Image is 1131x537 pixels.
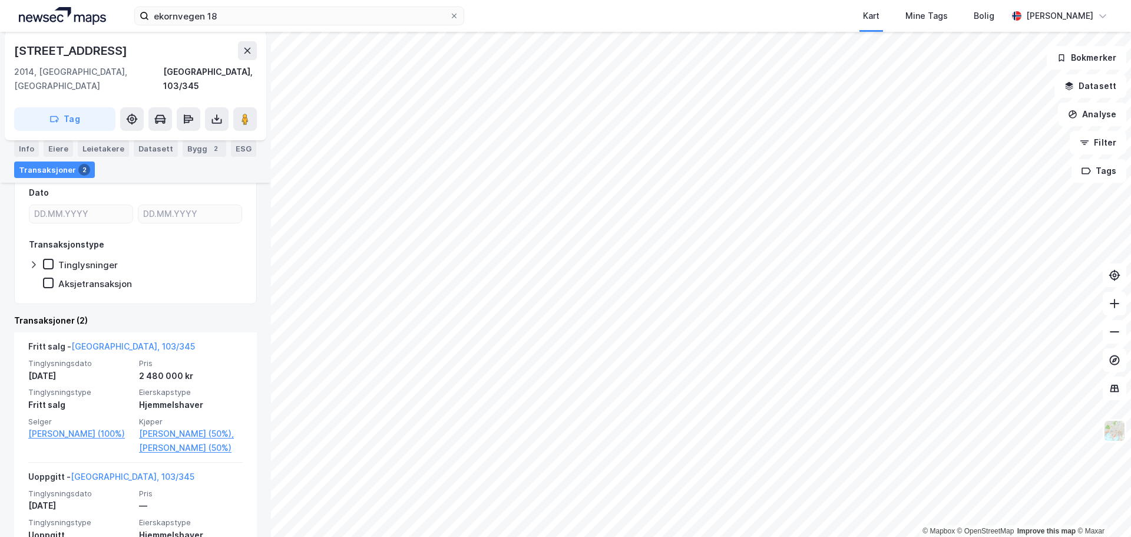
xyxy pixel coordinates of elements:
div: Info [14,140,39,157]
input: Søk på adresse, matrikkel, gårdeiere, leietakere eller personer [149,7,449,25]
div: Leietakere [78,140,129,157]
a: [GEOGRAPHIC_DATA], 103/345 [71,341,195,351]
div: 2014, [GEOGRAPHIC_DATA], [GEOGRAPHIC_DATA] [14,65,163,93]
input: DD.MM.YYYY [138,205,242,223]
span: Tinglysningsdato [28,358,132,368]
button: Datasett [1054,74,1126,98]
div: Bygg [183,140,226,157]
div: Kart [863,9,879,23]
span: Pris [139,358,243,368]
a: [PERSON_NAME] (100%) [28,427,132,441]
a: [PERSON_NAME] (50%) [139,441,243,455]
a: Mapbox [922,527,955,535]
div: Transaksjoner (2) [14,314,257,328]
div: [GEOGRAPHIC_DATA], 103/345 [163,65,257,93]
div: Fritt salg - [28,340,195,358]
a: OpenStreetMap [957,527,1014,535]
span: Tinglysningsdato [28,489,132,499]
div: Dato [29,186,49,200]
div: [DATE] [28,499,132,513]
span: Selger [28,417,132,427]
div: 2 480 000 kr [139,369,243,383]
div: 2 [210,143,221,154]
div: Transaksjoner [14,162,95,178]
div: 2 [78,164,90,176]
div: Aksjetransaksjon [58,278,132,289]
div: — [139,499,243,513]
iframe: Chat Widget [1072,480,1131,537]
span: Tinglysningstype [28,518,132,528]
img: Z [1103,420,1126,442]
div: Mine Tags [905,9,948,23]
button: Tags [1072,159,1126,183]
button: Filter [1070,131,1126,154]
a: [GEOGRAPHIC_DATA], 103/345 [71,472,194,482]
a: [PERSON_NAME] (50%), [139,427,243,441]
span: Eierskapstype [139,387,243,397]
button: Bokmerker [1047,46,1126,70]
div: Fritt salg [28,398,132,412]
div: Bolig [974,9,994,23]
a: Improve this map [1017,527,1076,535]
span: Pris [139,489,243,499]
button: Analyse [1058,103,1126,126]
div: Tinglysninger [58,259,118,271]
input: DD.MM.YYYY [29,205,133,223]
img: logo.a4113a55bc3d86da70a041830d287a7e.svg [19,7,106,25]
div: Kontrollprogram for chat [1072,480,1131,537]
div: Eiere [44,140,73,157]
div: [STREET_ADDRESS] [14,41,130,60]
span: Kjøper [139,417,243,427]
div: [PERSON_NAME] [1026,9,1093,23]
div: Datasett [134,140,178,157]
div: Transaksjonstype [29,238,104,252]
div: Hjemmelshaver [139,398,243,412]
button: Tag [14,107,115,131]
div: Uoppgitt - [28,470,194,489]
div: ESG [231,140,256,157]
span: Eierskapstype [139,518,243,528]
span: Tinglysningstype [28,387,132,397]
div: [DATE] [28,369,132,383]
